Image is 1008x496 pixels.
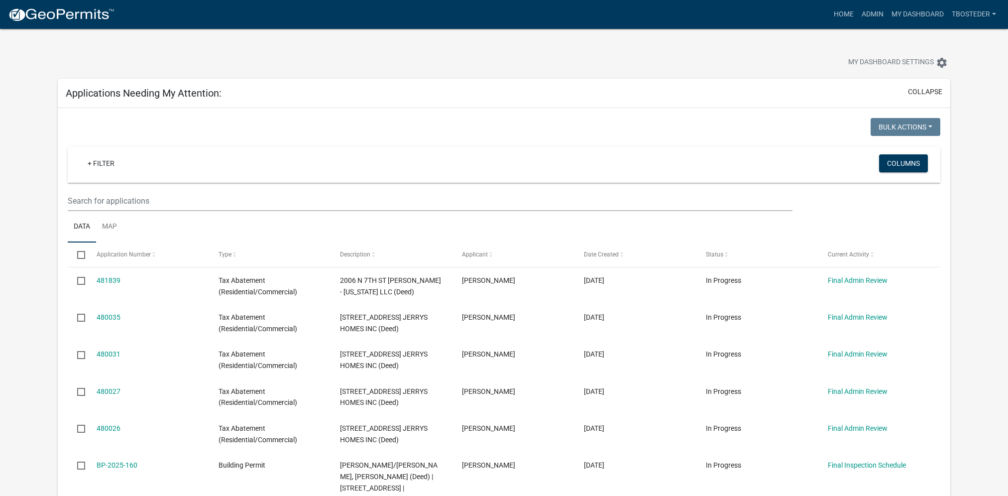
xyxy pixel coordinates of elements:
span: Current Activity [828,251,869,258]
h5: Applications Needing My Attention: [66,87,222,99]
i: settings [936,57,948,69]
span: In Progress [706,424,741,432]
span: In Progress [706,276,741,284]
span: Application Number [97,251,151,258]
a: My Dashboard [888,5,948,24]
span: Building Permit [219,461,265,469]
a: 480035 [97,313,120,321]
span: Type [219,251,231,258]
datatable-header-cell: Application Number [87,243,209,266]
datatable-header-cell: Applicant [452,243,574,266]
a: Final Admin Review [828,350,888,358]
span: Tax Abatement (Residential/Commercial) [219,387,297,407]
span: In Progress [706,313,741,321]
a: Admin [858,5,888,24]
a: tbosteder [948,5,1000,24]
a: Final Admin Review [828,276,888,284]
datatable-header-cell: Select [68,243,87,266]
span: 307 N 19TH ST JERRYS HOMES INC (Deed) [340,424,428,444]
span: 09/22/2025 [584,276,604,284]
span: Applicant [462,251,488,258]
span: In Progress [706,387,741,395]
a: Final Inspection Schedule [828,461,906,469]
a: 480027 [97,387,120,395]
span: My Dashboard Settings [848,57,934,69]
a: 480031 [97,350,120,358]
button: Bulk Actions [871,118,940,136]
span: 313 N 19TH ST JERRYS HOMES INC (Deed) [340,350,428,370]
span: Date Created [584,251,619,258]
span: Description [340,251,370,258]
span: adam [462,424,515,432]
span: Caitlyn Robins [462,461,515,469]
datatable-header-cell: Description [331,243,452,266]
span: In Progress [706,350,741,358]
a: 481839 [97,276,120,284]
span: 09/17/2025 [584,387,604,395]
a: Home [830,5,858,24]
span: Ashley Threlkeld [462,276,515,284]
datatable-header-cell: Status [696,243,818,266]
span: 311 N 19TH ST JERRYS HOMES INC (Deed) [340,387,428,407]
span: 09/17/2025 [584,313,604,321]
span: Tax Abatement (Residential/Commercial) [219,350,297,370]
span: adam [462,313,515,321]
span: Status [706,251,723,258]
datatable-header-cell: Date Created [574,243,696,266]
span: Tax Abatement (Residential/Commercial) [219,424,297,444]
button: collapse [908,87,942,97]
input: Search for applications [68,191,792,211]
span: adam [462,387,515,395]
span: In Progress [706,461,741,469]
button: Columns [879,154,928,172]
a: Final Admin Review [828,313,888,321]
a: Data [68,211,96,243]
a: Final Admin Review [828,424,888,432]
a: Final Admin Review [828,387,888,395]
a: + Filter [80,154,122,172]
span: 09/17/2025 [584,424,604,432]
span: 09/13/2025 [584,461,604,469]
datatable-header-cell: Current Activity [818,243,940,266]
button: My Dashboard Settingssettings [840,53,956,72]
span: Tax Abatement (Residential/Commercial) [219,276,297,296]
datatable-header-cell: Type [209,243,331,266]
a: 480026 [97,424,120,432]
a: Map [96,211,123,243]
span: 305 N 19TH ST JERRYS HOMES INC (Deed) [340,313,428,333]
span: Tax Abatement (Residential/Commercial) [219,313,297,333]
a: BP-2025-160 [97,461,137,469]
span: 2006 N 7TH ST D R HORTON - IOWA LLC (Deed) [340,276,441,296]
span: adam [462,350,515,358]
span: 09/17/2025 [584,350,604,358]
